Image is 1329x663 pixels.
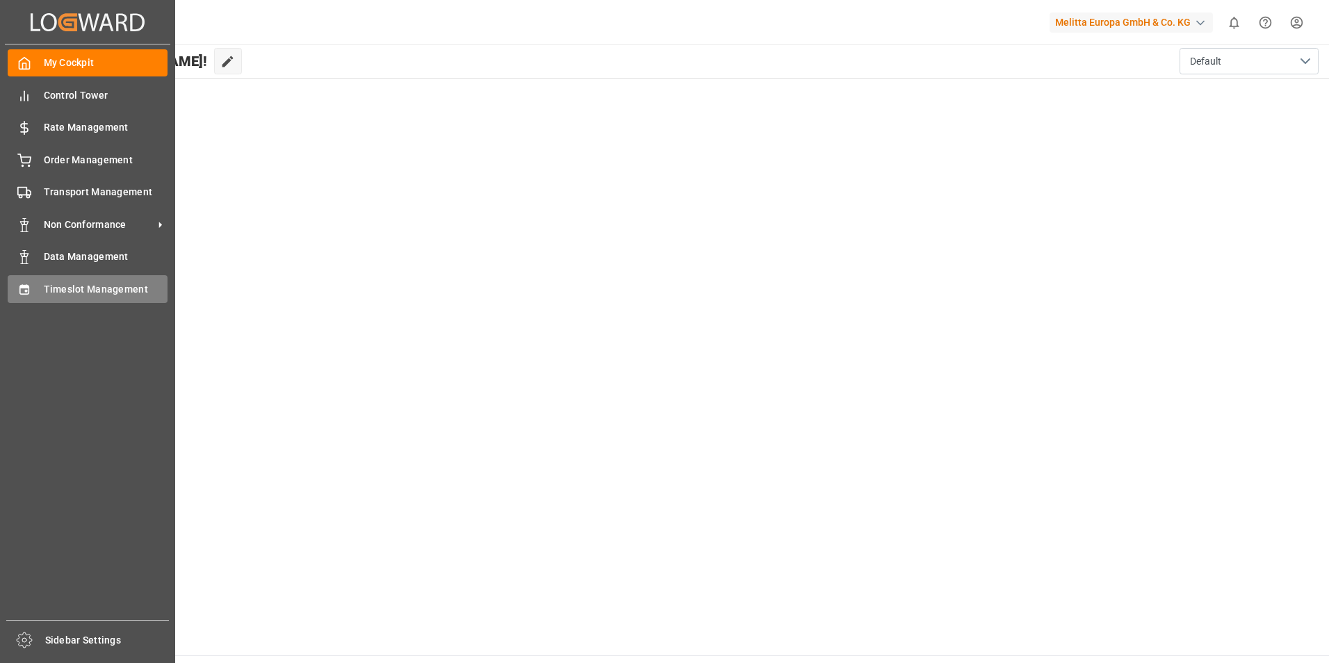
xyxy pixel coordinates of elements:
[8,179,168,206] a: Transport Management
[8,243,168,270] a: Data Management
[44,56,168,70] span: My Cockpit
[44,249,168,264] span: Data Management
[44,185,168,199] span: Transport Management
[1250,7,1281,38] button: Help Center
[8,146,168,173] a: Order Management
[44,218,154,232] span: Non Conformance
[1050,9,1218,35] button: Melitta Europa GmbH & Co. KG
[44,120,168,135] span: Rate Management
[44,88,168,103] span: Control Tower
[44,153,168,167] span: Order Management
[8,49,168,76] a: My Cockpit
[58,48,207,74] span: Hello [PERSON_NAME]!
[8,114,168,141] a: Rate Management
[8,275,168,302] a: Timeslot Management
[1218,7,1250,38] button: show 0 new notifications
[1190,54,1221,69] span: Default
[1050,13,1213,33] div: Melitta Europa GmbH & Co. KG
[45,633,170,648] span: Sidebar Settings
[44,282,168,297] span: Timeslot Management
[1180,48,1319,74] button: open menu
